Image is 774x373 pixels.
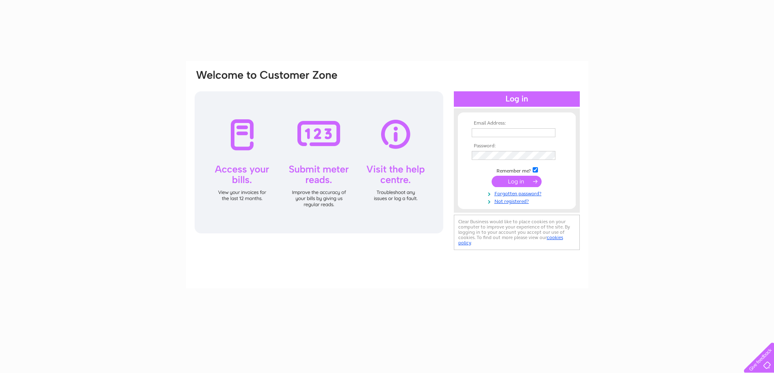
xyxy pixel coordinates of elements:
[454,215,580,250] div: Clear Business would like to place cookies on your computer to improve your experience of the sit...
[470,166,564,174] td: Remember me?
[472,197,564,205] a: Not registered?
[470,121,564,126] th: Email Address:
[472,189,564,197] a: Forgotten password?
[492,176,542,187] input: Submit
[458,235,563,246] a: cookies policy
[470,143,564,149] th: Password:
